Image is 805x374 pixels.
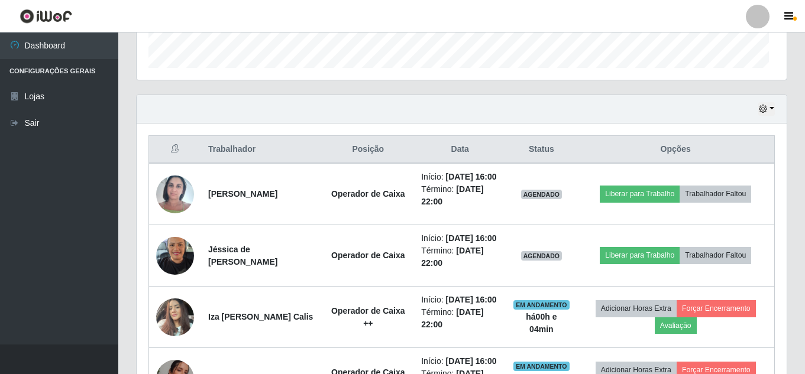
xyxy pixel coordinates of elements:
[201,136,322,164] th: Trabalhador
[20,9,72,24] img: CoreUI Logo
[506,136,577,164] th: Status
[421,245,499,269] li: Término:
[445,356,496,366] time: [DATE] 16:00
[600,186,680,202] button: Liberar para Trabalho
[526,312,557,334] strong: há 00 h e 04 min
[421,355,499,368] li: Início:
[513,300,570,310] span: EM ANDAMENTO
[521,190,562,199] span: AGENDADO
[577,136,774,164] th: Opções
[677,300,756,317] button: Forçar Encerramento
[421,294,499,306] li: Início:
[680,247,751,264] button: Trabalhador Faltou
[331,189,405,199] strong: Operador de Caixa
[208,189,277,199] strong: [PERSON_NAME]
[421,232,499,245] li: Início:
[421,306,499,331] li: Término:
[600,247,680,264] button: Liberar para Trabalho
[156,169,194,219] img: 1705690307767.jpeg
[445,233,496,243] time: [DATE] 16:00
[445,295,496,304] time: [DATE] 16:00
[331,306,405,328] strong: Operador de Caixa ++
[208,312,313,321] strong: Iza [PERSON_NAME] Calis
[208,245,277,266] strong: Jéssica de [PERSON_NAME]
[421,183,499,208] li: Término:
[331,251,405,260] strong: Operador de Caixa
[414,136,506,164] th: Data
[513,362,570,371] span: EM ANDAMENTO
[445,172,496,181] time: [DATE] 16:00
[655,317,697,334] button: Avaliação
[680,186,751,202] button: Trabalhador Faltou
[156,292,194,342] img: 1754675382047.jpeg
[521,251,562,261] span: AGENDADO
[322,136,414,164] th: Posição
[421,171,499,183] li: Início:
[156,230,194,281] img: 1725909093018.jpeg
[596,300,677,317] button: Adicionar Horas Extra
